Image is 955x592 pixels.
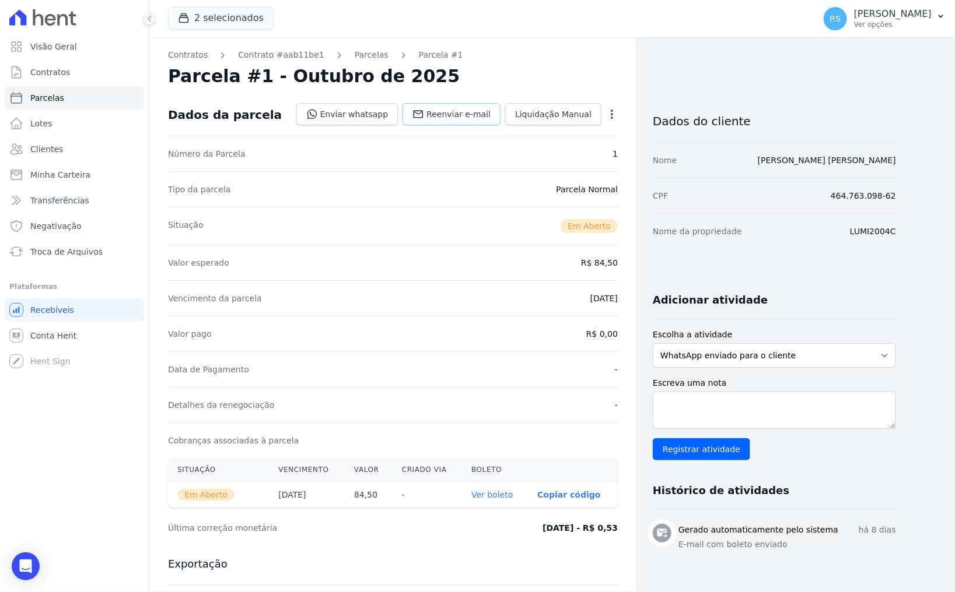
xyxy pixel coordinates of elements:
[419,49,463,61] a: Parcela #1
[269,482,345,508] th: [DATE]
[12,552,40,580] div: Open Intercom Messenger
[30,92,64,104] span: Parcelas
[615,399,618,411] dd: -
[168,148,246,160] dt: Número da Parcela
[5,240,144,263] a: Troca de Arquivos
[168,435,299,446] dt: Cobranças associadas à parcela
[30,143,63,155] span: Clientes
[5,324,144,347] a: Conta Hent
[296,103,398,125] a: Enviar whatsapp
[678,538,896,551] p: E-mail com boleto enviado
[854,20,932,29] p: Ver opções
[168,364,249,375] dt: Data de Pagamento
[168,184,231,195] dt: Tipo da parcela
[168,49,618,61] nav: Breadcrumb
[653,114,896,128] h3: Dados do cliente
[5,35,144,58] a: Visão Geral
[30,195,89,206] span: Transferências
[30,66,70,78] span: Contratos
[515,108,592,120] span: Liquidação Manual
[168,49,208,61] a: Contratos
[613,148,618,160] dd: 1
[5,298,144,322] a: Recebíveis
[168,66,460,87] h2: Parcela #1 - Outubro de 2025
[758,156,896,165] a: [PERSON_NAME] [PERSON_NAME]
[462,458,528,482] th: Boleto
[345,458,393,482] th: Valor
[814,2,955,35] button: RS [PERSON_NAME] Ver opções
[168,328,212,340] dt: Valor pago
[168,458,269,482] th: Situação
[5,163,144,186] a: Minha Carteira
[238,49,324,61] a: Contrato #aab11be1
[30,41,77,52] span: Visão Geral
[168,257,229,269] dt: Valor esperado
[830,15,841,23] span: RS
[561,219,618,233] span: Em Aberto
[269,458,345,482] th: Vencimento
[653,377,896,389] label: Escreva uma nota
[581,257,618,269] dd: R$ 84,50
[5,86,144,110] a: Parcelas
[543,522,618,534] dd: [DATE] - R$ 0,53
[850,225,896,237] dd: LUMI2004C
[168,399,275,411] dt: Detalhes da renegociação
[403,103,501,125] a: Reenviar e-mail
[168,557,618,571] h3: Exportação
[5,112,144,135] a: Lotes
[5,214,144,238] a: Negativação
[30,246,103,258] span: Troca de Arquivos
[30,330,76,341] span: Conta Hent
[177,489,235,501] span: Em Aberto
[393,458,462,482] th: Criado via
[653,329,896,341] label: Escolha a atividade
[556,184,618,195] dd: Parcela Normal
[168,522,434,534] dt: Última correção monetária
[5,189,144,212] a: Transferências
[831,190,896,202] dd: 464.763.098-62
[393,482,462,508] th: -
[653,293,768,307] h3: Adicionar atividade
[9,280,139,294] div: Plataformas
[30,220,82,232] span: Negativação
[537,490,600,499] button: Copiar código
[5,61,144,84] a: Contratos
[168,7,274,29] button: 2 selecionados
[355,49,389,61] a: Parcelas
[168,219,204,233] dt: Situação
[678,524,838,536] h3: Gerado automaticamente pelo sistema
[653,190,668,202] dt: CPF
[586,328,618,340] dd: R$ 0,00
[859,524,896,536] p: há 8 dias
[653,438,750,460] input: Registrar atividade
[653,154,677,166] dt: Nome
[426,108,491,120] span: Reenviar e-mail
[615,364,618,375] dd: -
[854,8,932,20] p: [PERSON_NAME]
[30,169,90,181] span: Minha Carteira
[471,490,513,499] a: Ver boleto
[168,108,282,122] div: Dados da parcela
[590,293,618,304] dd: [DATE]
[5,138,144,161] a: Clientes
[505,103,601,125] a: Liquidação Manual
[30,118,53,129] span: Lotes
[653,484,789,498] h3: Histórico de atividades
[653,225,742,237] dt: Nome da propriedade
[30,304,74,316] span: Recebíveis
[345,482,393,508] th: 84,50
[168,293,262,304] dt: Vencimento da parcela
